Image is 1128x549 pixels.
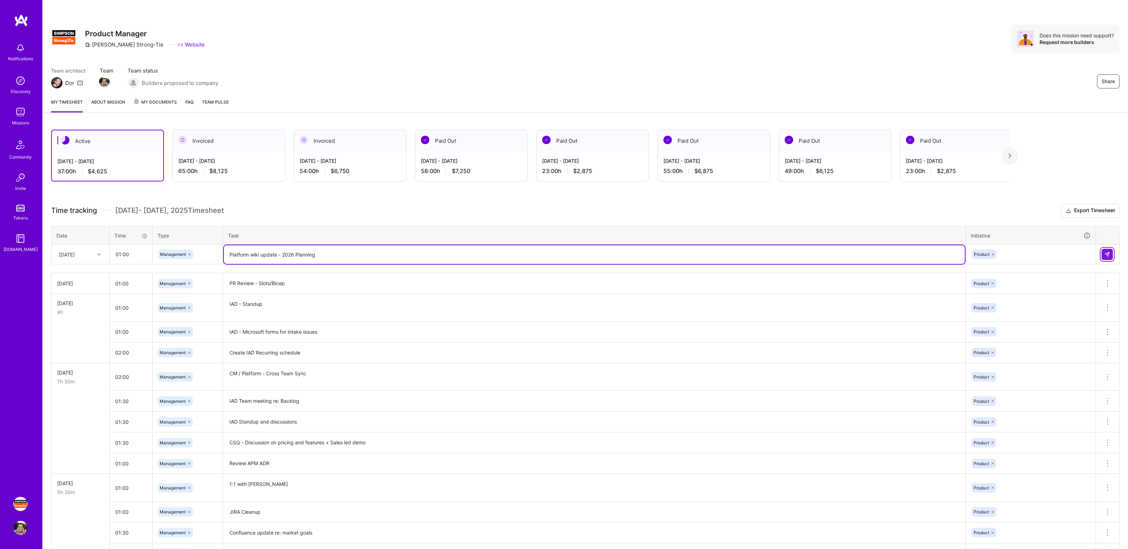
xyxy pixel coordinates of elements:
span: Team [100,67,114,74]
span: Product [974,305,989,310]
div: Invoiced [294,130,406,152]
div: 4h [57,308,104,316]
img: discovery [13,74,27,88]
textarea: Confluence update re: market goals [224,523,965,543]
span: Team architect [51,67,86,74]
a: Team Member Avatar [100,76,109,88]
span: Product [974,281,989,286]
img: Team Architect [51,77,62,88]
span: Product [974,440,989,445]
div: [DATE] [59,251,75,258]
input: HH:MM [110,523,152,542]
div: 55:00 h [663,167,764,175]
button: Share [1097,74,1120,88]
textarea: IAD Standup and discussions [224,412,965,432]
div: [DATE] [57,369,104,376]
img: Avatar [1017,30,1034,47]
span: Management [160,485,186,491]
img: Community [12,136,29,153]
div: Paid Out [658,130,770,152]
textarea: 1:1 with [PERSON_NAME] [224,475,965,501]
img: Invoiced [178,136,187,144]
th: Date [51,226,110,245]
span: Management [160,281,186,286]
a: Simpson Strong-Tie: Product Manager [12,497,29,511]
div: [DATE] - [DATE] [542,157,643,165]
span: My Documents [134,98,177,106]
textarea: Platform wiki update - 2026 Planning [224,245,965,264]
textarea: PR Review - Slots/Bicep [224,274,965,293]
div: Missions [12,119,29,127]
img: Paid Out [421,136,429,144]
span: Product [974,252,989,257]
input: HH:MM [110,298,152,317]
span: [DATE] - [DATE] , 2025 Timesheet [115,206,224,215]
div: 58:00 h [421,167,522,175]
span: Management [160,329,186,334]
div: 23:00 h [906,167,1007,175]
th: Type [153,226,223,245]
textarea: CM / Platform - Cross Team Sync [224,364,965,390]
span: $4,625 [88,168,107,175]
a: About Mission [91,98,125,112]
a: My Documents [134,98,177,112]
div: [DOMAIN_NAME] [4,246,38,253]
i: icon Chevron [97,253,101,256]
textarea: JIRA Cleanup [224,502,965,522]
div: 65:00 h [178,167,279,175]
textarea: IAD - Microsoft forms for intake issues [224,322,965,342]
div: [DATE] - [DATE] [421,157,522,165]
span: Management [160,530,186,535]
div: Paid Out [779,130,891,152]
span: $6,125 [816,167,834,175]
span: $8,125 [209,167,228,175]
a: FAQ [185,98,194,112]
div: [DATE] - [DATE] [178,157,279,165]
input: HH:MM [110,274,152,293]
div: Notifications [8,55,33,62]
div: Invoiced [173,130,285,152]
span: $7,250 [452,167,470,175]
img: Builders proposed to company [128,77,139,88]
div: 5h 30m [57,488,104,496]
img: guide book [13,232,27,246]
img: Paid Out [663,136,672,144]
div: 37:00 h [57,168,158,175]
img: Submit [1104,252,1110,257]
div: Request more builders [1040,39,1114,45]
a: User Avatar [12,521,29,535]
span: Product [974,509,989,514]
span: $6,875 [694,167,713,175]
div: [DATE] [57,480,104,487]
div: Paid Out [537,130,649,152]
img: right [1009,153,1011,158]
div: [PERSON_NAME] Strong-Tie [85,41,164,48]
div: Discovery [11,88,31,95]
a: Team Pulse [202,98,229,112]
input: HH:MM [110,245,152,264]
span: $6,750 [331,167,349,175]
i: icon Mail [77,80,83,86]
span: Product [974,329,989,334]
span: Management [160,440,186,445]
img: bell [13,41,27,55]
img: Paid Out [785,136,793,144]
input: HH:MM [110,413,152,431]
textarea: CSQ - Discussion on pricing and features + Sales led demo [224,433,965,452]
span: Product [974,461,989,466]
span: Product [974,350,989,355]
textarea: Review APM ADR [224,454,965,473]
textarea: IAD Team meeting re: Backlog [224,391,965,411]
img: Active [61,136,69,144]
span: Management [160,399,186,404]
div: [DATE] - [DATE] [300,157,400,165]
h3: Product Manager [85,29,205,38]
span: Product [974,399,989,404]
span: $2,875 [573,167,592,175]
span: Product [974,419,989,425]
th: Task [223,226,966,245]
input: HH:MM [110,368,152,386]
input: HH:MM [110,479,152,497]
span: Builders proposed to company [142,79,218,87]
i: icon Download [1066,207,1071,215]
